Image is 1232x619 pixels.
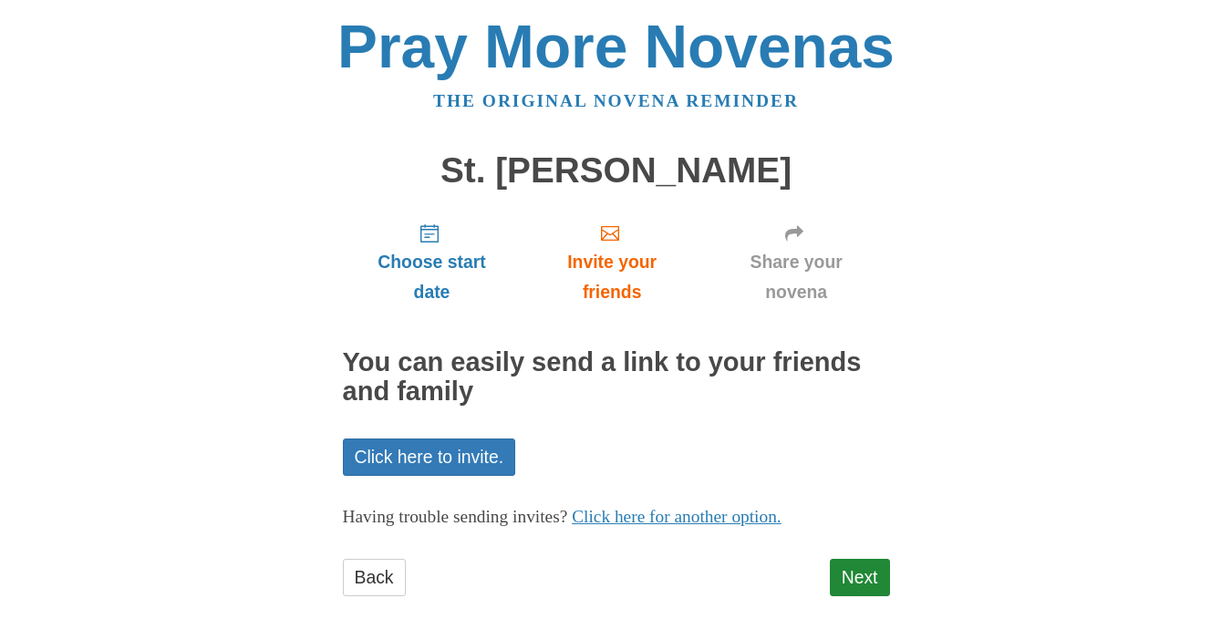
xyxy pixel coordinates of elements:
span: Choose start date [361,247,503,307]
a: Back [343,559,406,596]
a: Share your novena [703,208,890,316]
h2: You can easily send a link to your friends and family [343,348,890,407]
a: Click here for another option. [572,507,782,526]
a: Pray More Novenas [337,13,895,80]
a: The original novena reminder [433,91,799,110]
span: Having trouble sending invites? [343,507,568,526]
a: Click here to invite. [343,438,516,476]
a: Invite your friends [521,208,702,316]
h1: St. [PERSON_NAME] [343,151,890,191]
a: Next [830,559,890,596]
a: Choose start date [343,208,522,316]
span: Invite your friends [539,247,684,307]
span: Share your novena [721,247,872,307]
